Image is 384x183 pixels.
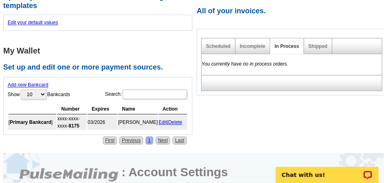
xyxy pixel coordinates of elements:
[69,123,79,129] strong: 8175
[8,89,70,101] label: Show Bankcards
[57,115,87,130] td: xxxx-xxxx-xxxx-
[159,115,187,130] td: |
[19,168,120,183] img: logo.png
[173,137,187,145] a: Last
[3,47,197,56] h1: My Wallet
[8,82,48,88] a: Add new Bankcard
[3,64,197,72] h2: Set up and edit one or more payment sources.
[309,44,328,49] a: Shipped
[159,105,187,115] th: Action
[206,44,231,49] a: Scheduled
[156,137,171,145] a: Next
[88,105,117,115] th: Expires
[202,62,288,67] em: You currently have no in process orders.
[119,137,143,145] a: Previous
[168,120,182,125] a: Delete
[118,105,158,115] th: Name
[8,115,56,130] td: [ ]
[103,137,117,145] a: First
[123,90,187,99] input: Search:
[146,137,153,145] a: 1
[118,115,158,130] td: [PERSON_NAME]
[10,120,51,125] b: Primary Bankcard
[271,158,384,183] iframe: LiveChat chat widget
[275,44,299,49] a: In Process
[240,44,265,49] a: Incomplete
[57,105,87,115] th: Number
[159,120,167,125] a: Edit
[88,115,117,130] td: 03/2026
[105,89,188,100] label: Search:
[21,90,46,100] select: ShowBankcards
[121,165,228,180] h2: : Account Settings
[8,20,58,26] a: Edit your default values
